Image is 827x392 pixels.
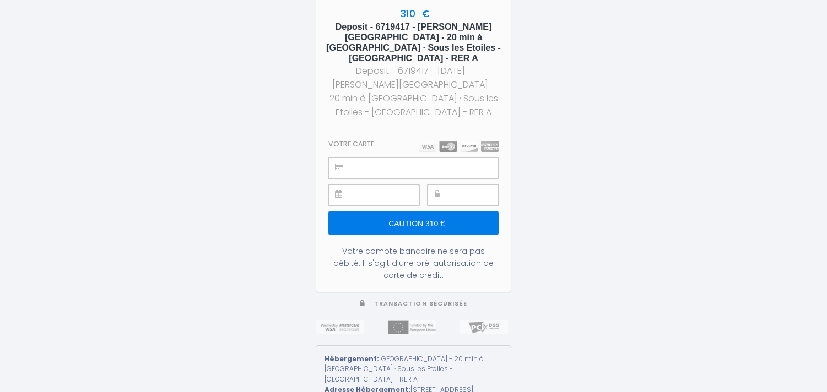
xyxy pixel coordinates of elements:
[328,211,499,235] input: Caution 310 €
[353,185,419,205] iframe: Secure payment input frame
[452,185,498,205] iframe: Secure payment input frame
[328,245,499,281] div: Votre compte bancaire ne sera pas débité. Il s'agit d'une pré-autorisation de carte de crédit.
[325,354,502,385] div: [GEOGRAPHIC_DATA] - 20 min à [GEOGRAPHIC_DATA] · Sous les Etoiles - [GEOGRAPHIC_DATA] - RER A
[326,21,501,64] h5: Deposit - 6719417 - [PERSON_NAME][GEOGRAPHIC_DATA] - 20 min à [GEOGRAPHIC_DATA] · Sous les Etoile...
[419,141,499,152] img: carts.png
[374,300,467,308] span: Transaction sécurisée
[325,354,379,363] strong: Hébergement:
[328,140,374,148] h3: Votre carte
[353,158,498,178] iframe: Secure payment input frame
[398,7,430,20] span: 310 €
[326,64,501,119] div: Deposit - 6719417 - [DATE] - [PERSON_NAME][GEOGRAPHIC_DATA] - 20 min à [GEOGRAPHIC_DATA] · Sous l...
